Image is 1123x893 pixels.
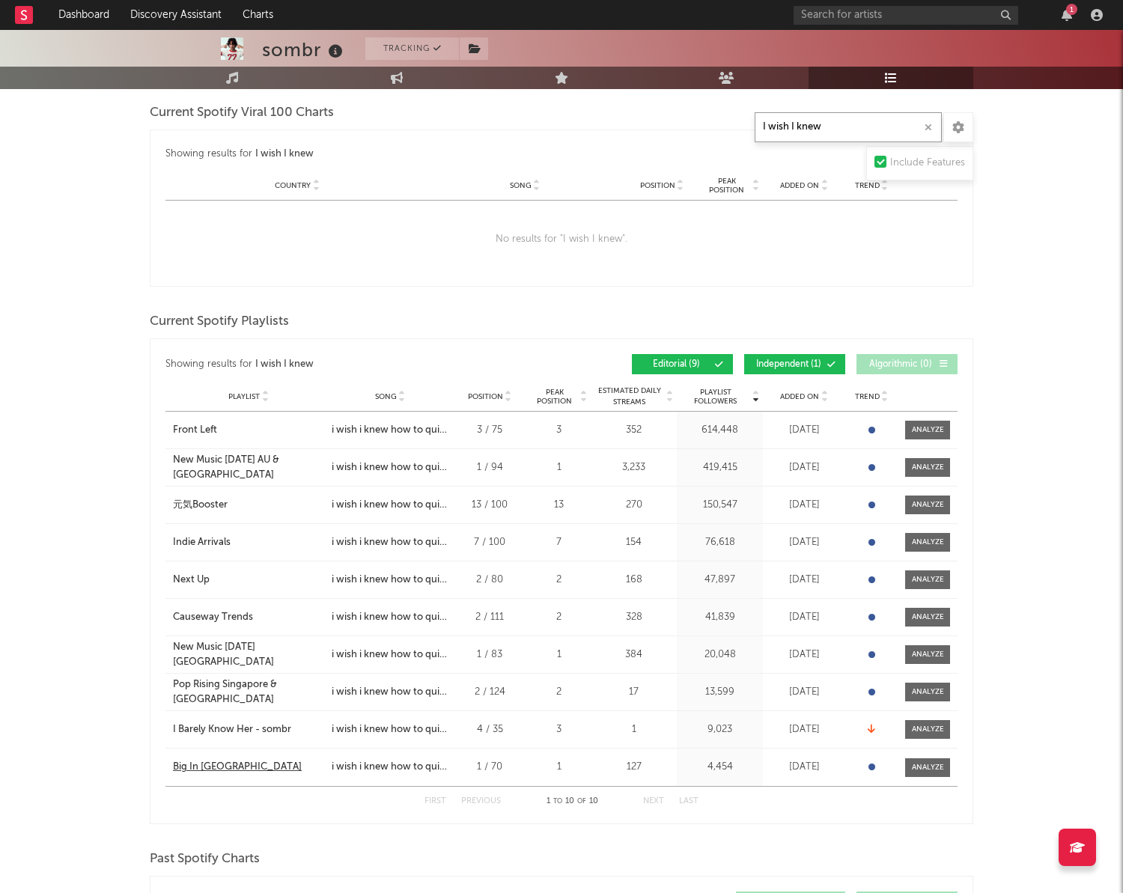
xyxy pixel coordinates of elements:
[780,392,819,401] span: Added On
[767,685,842,700] div: [DATE]
[228,392,260,401] span: Playlist
[332,498,448,513] div: i wish i knew how to quit you
[531,573,587,588] div: 2
[456,460,523,475] div: 1 / 94
[703,177,750,195] span: Peak Position
[173,760,302,775] div: Big In [GEOGRAPHIC_DATA]
[332,760,448,775] div: i wish i knew how to quit you
[767,535,842,550] div: [DATE]
[456,573,523,588] div: 2 / 80
[643,797,664,805] button: Next
[332,685,448,700] div: i wish i knew how to quit you
[456,722,523,737] div: 4 / 35
[594,647,673,662] div: 384
[767,647,842,662] div: [DATE]
[594,610,673,625] div: 328
[456,685,523,700] div: 2 / 124
[744,354,845,374] button: Independent(1)
[173,423,217,438] div: Front Left
[755,112,942,142] input: Search Playlists/Charts
[173,610,253,625] div: Causeway Trends
[332,647,448,662] div: i wish i knew how to quit you
[332,535,448,550] div: i wish i knew how to quit you
[456,535,523,550] div: 7 / 100
[594,685,673,700] div: 17
[255,356,314,374] div: I wish I knew
[681,498,759,513] div: 150,547
[754,360,823,369] span: Independent ( 1 )
[332,460,448,475] div: i wish i knew how to quit you
[679,797,699,805] button: Last
[332,722,448,737] div: i wish i knew how to quit you
[173,610,324,625] a: Causeway Trends
[173,498,324,513] a: 元気Booster
[531,793,613,811] div: 1 10 10
[461,797,501,805] button: Previous
[255,145,314,163] div: I wish I knew
[1066,4,1077,15] div: 1
[1062,9,1072,21] button: 1
[173,453,324,482] a: New Music [DATE] AU & [GEOGRAPHIC_DATA]
[165,354,561,374] div: Showing results for
[681,388,750,406] span: Playlist Followers
[165,201,958,278] div: No results for " I wish I knew ".
[173,677,324,707] a: Pop Rising Singapore & [GEOGRAPHIC_DATA]
[890,154,965,172] div: Include Features
[468,392,503,401] span: Position
[531,760,587,775] div: 1
[767,498,842,513] div: [DATE]
[594,760,673,775] div: 127
[681,460,759,475] div: 419,415
[553,798,562,805] span: to
[767,460,842,475] div: [DATE]
[332,423,448,438] div: i wish i knew how to quit you
[531,722,587,737] div: 3
[767,722,842,737] div: [DATE]
[594,535,673,550] div: 154
[531,685,587,700] div: 2
[531,460,587,475] div: 1
[681,573,759,588] div: 47,897
[632,354,733,374] button: Editorial(9)
[456,647,523,662] div: 1 / 83
[594,573,673,588] div: 168
[165,145,561,163] div: Showing results for
[531,610,587,625] div: 2
[531,423,587,438] div: 3
[456,423,523,438] div: 3 / 75
[531,498,587,513] div: 13
[767,610,842,625] div: [DATE]
[456,498,523,513] div: 13 / 100
[150,313,289,331] span: Current Spotify Playlists
[681,760,759,775] div: 4,454
[173,722,324,737] a: I Barely Know Her - sombr
[173,640,324,669] a: New Music [DATE] [GEOGRAPHIC_DATA]
[642,360,710,369] span: Editorial ( 9 )
[681,423,759,438] div: 614,448
[456,760,523,775] div: 1 / 70
[767,423,842,438] div: [DATE]
[594,423,673,438] div: 352
[855,181,880,190] span: Trend
[375,392,397,401] span: Song
[866,360,935,369] span: Algorithmic ( 0 )
[531,388,578,406] span: Peak Position
[173,498,228,513] div: 元気Booster
[681,722,759,737] div: 9,023
[275,181,311,190] span: Country
[681,535,759,550] div: 76,618
[173,573,324,588] a: Next Up
[332,610,448,625] div: i wish i knew how to quit you
[577,798,586,805] span: of
[681,610,759,625] div: 41,839
[150,104,334,122] span: Current Spotify Viral 100 Charts
[594,722,673,737] div: 1
[365,37,459,60] button: Tracking
[681,685,759,700] div: 13,599
[456,610,523,625] div: 2 / 111
[262,37,347,62] div: sombr
[173,722,291,737] div: I Barely Know Her - sombr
